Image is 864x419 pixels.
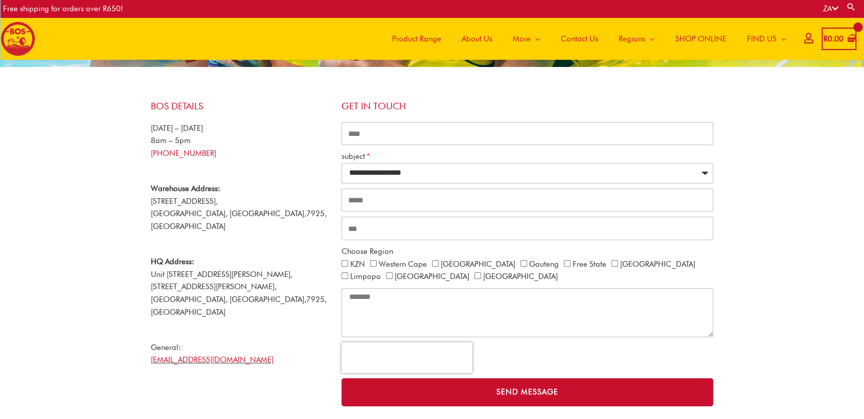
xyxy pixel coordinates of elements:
h4: BOS Details [151,101,331,112]
span: About Us [462,24,492,54]
label: [GEOGRAPHIC_DATA] [483,272,558,281]
a: Product Range [382,17,451,60]
label: [GEOGRAPHIC_DATA] [395,272,469,281]
iframe: reCAPTCHA [342,342,472,373]
a: Contact Us [551,17,608,60]
h4: Get in touch [342,101,713,112]
a: More [503,17,551,60]
a: [PHONE_NUMBER] [151,149,216,158]
strong: HQ Address: [151,257,194,266]
button: Send Message [342,378,713,406]
a: [EMAIL_ADDRESS][DOMAIN_NAME] [151,355,274,364]
span: [GEOGRAPHIC_DATA], [GEOGRAPHIC_DATA], [151,209,306,218]
label: Limpopo [350,272,381,281]
span: Product Range [392,24,441,54]
span: [STREET_ADDRESS], [151,197,218,206]
span: Send Message [496,388,558,396]
form: CONTACT ALL [342,122,713,412]
strong: Warehouse Address: [151,184,220,193]
label: Gauteng [529,260,559,269]
span: Contact Us [561,24,598,54]
a: Search button [846,2,856,12]
label: KZN [350,260,365,269]
nav: Site Navigation [374,17,797,60]
span: [DATE] – [DATE] [151,124,203,133]
span: 8am – 5pm [151,136,191,145]
span: [STREET_ADDRESS][PERSON_NAME], [151,282,277,291]
a: SHOP ONLINE [665,17,737,60]
span: SHOP ONLINE [675,24,726,54]
a: View Shopping Cart, empty [822,28,856,51]
span: More [513,24,531,54]
label: [GEOGRAPHIC_DATA] [620,260,695,269]
span: 7925, [GEOGRAPHIC_DATA] [151,295,327,317]
label: Choose Region [342,245,393,258]
label: [GEOGRAPHIC_DATA] [441,260,515,269]
a: ZA [823,4,838,13]
bdi: 0.00 [824,34,844,43]
span: Unit [STREET_ADDRESS][PERSON_NAME], [151,257,292,279]
img: BOS logo finals-200px [1,21,35,56]
span: R [824,34,828,43]
span: FIND US [747,24,777,54]
a: Regions [608,17,665,60]
label: Free State [573,260,606,269]
label: Western Cape [379,260,427,269]
p: General: [151,341,331,367]
span: Regions [619,24,645,54]
span: [GEOGRAPHIC_DATA], [GEOGRAPHIC_DATA], [151,295,306,304]
label: subject [342,150,370,163]
a: About Us [451,17,503,60]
